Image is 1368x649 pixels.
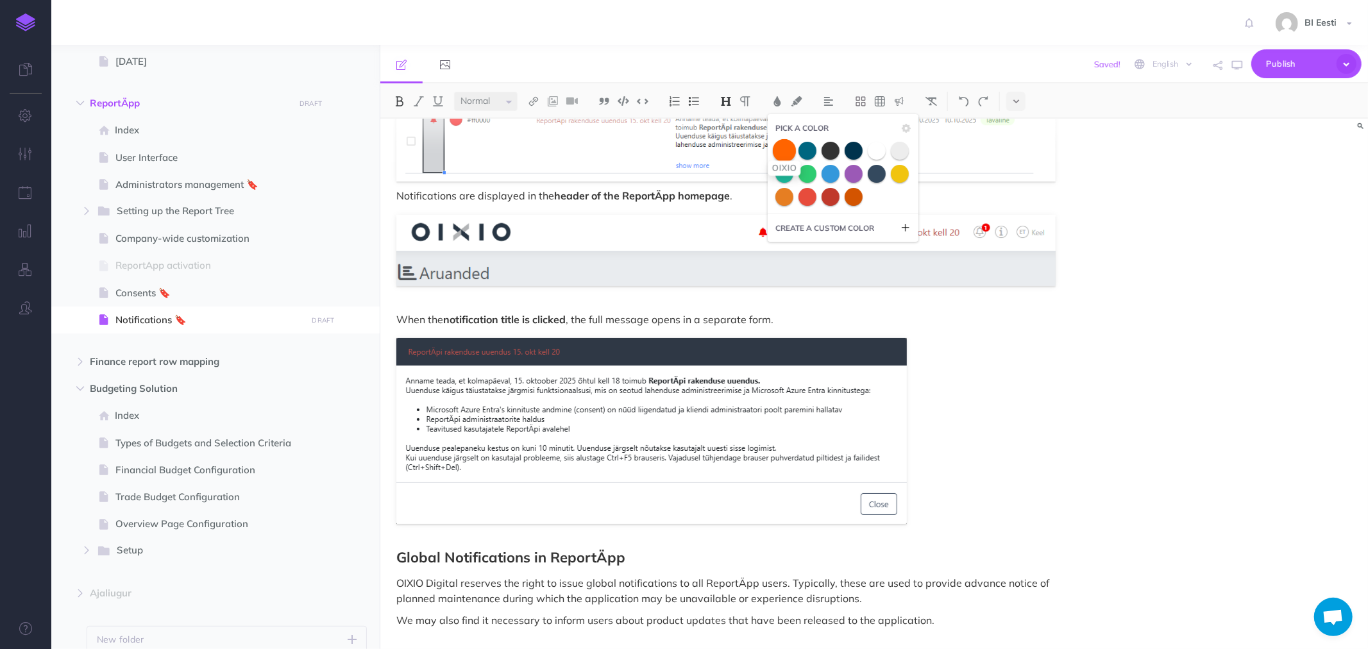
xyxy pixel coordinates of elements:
[115,122,303,138] span: Index
[115,231,303,246] span: Company-wide customization
[396,338,907,524] img: 8mardBBTw4uwW508iUVD.png
[432,96,444,106] img: Underline button
[115,516,303,532] span: Overview Page Configuration
[958,96,970,106] img: Undo
[90,381,287,396] span: Budgeting Solution
[1251,49,1362,78] button: Publish
[97,632,144,646] p: New folder
[1266,54,1330,74] span: Publish
[115,408,303,423] span: Index
[115,435,303,451] span: Types of Budgets and Selection Criteria
[396,312,1056,327] p: When the , the full message opens in a separate form.
[312,316,335,324] small: DRAFT
[598,96,610,106] img: Blockquote button
[115,285,303,301] span: Consents 🔖
[823,96,834,106] img: Alignment dropdown menu button
[413,96,425,106] img: Italic button
[117,543,283,559] span: Setup
[307,313,339,328] button: DRAFT
[115,54,303,69] span: [DATE]
[115,258,303,273] span: ReportApp activation
[637,96,648,106] img: Inline code button
[90,586,287,601] span: Ajaliugur
[396,612,1056,628] p: We may also find it necessary to inform users about product updates that have been released to th...
[90,354,287,369] span: Finance report row mapping
[528,96,539,106] img: Link button
[775,222,874,234] small: CREATE A CUSTOM COLOR
[295,96,327,111] button: DRAFT
[618,96,629,106] img: Code block button
[115,462,303,478] span: Financial Budget Configuration
[554,189,730,202] strong: header of the ReportÄpp homepage
[396,548,625,566] strong: Global Notifications in ReportÄpp
[396,188,1056,203] p: Notifications are displayed in the .
[925,96,937,106] img: Clear styles button
[117,203,283,220] span: Setting up the Report Tree
[16,13,35,31] img: logo-mark.svg
[772,96,783,106] img: Text color button
[1094,59,1120,69] span: Saved!
[443,313,566,326] strong: notification title is clicked
[566,96,578,106] img: Add video button
[547,96,559,106] img: Add image button
[739,96,751,106] img: Paragraph button
[893,96,905,106] img: Callout dropdown menu button
[1314,598,1353,636] div: Avatud vestlus
[300,99,322,108] small: DRAFT
[115,312,303,328] span: Notifications 🔖
[1276,12,1298,35] img: 9862dc5e82047a4d9ba6d08c04ce6da6.jpg
[1298,17,1343,28] span: BI Eesti
[791,96,802,106] img: Text background color button
[90,96,287,111] span: ReportÄpp
[115,150,303,165] span: User Interface
[720,96,732,106] img: Headings dropdown button
[115,177,303,192] span: Administrators management 🔖
[775,122,829,134] span: PICK A COLOR
[115,489,303,505] span: Trade Budget Configuration
[977,96,989,106] img: Redo
[669,96,680,106] img: Ordered list button
[874,96,886,106] img: Create table button
[688,96,700,106] img: Unordered list button
[396,575,1056,606] p: OIXIO Digital reserves the right to issue global notifications to all ReportÄpp users. Typically,...
[394,96,405,106] img: Bold button
[396,215,1056,286] img: ZrNp5DN1RTZpocIX0ipB.png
